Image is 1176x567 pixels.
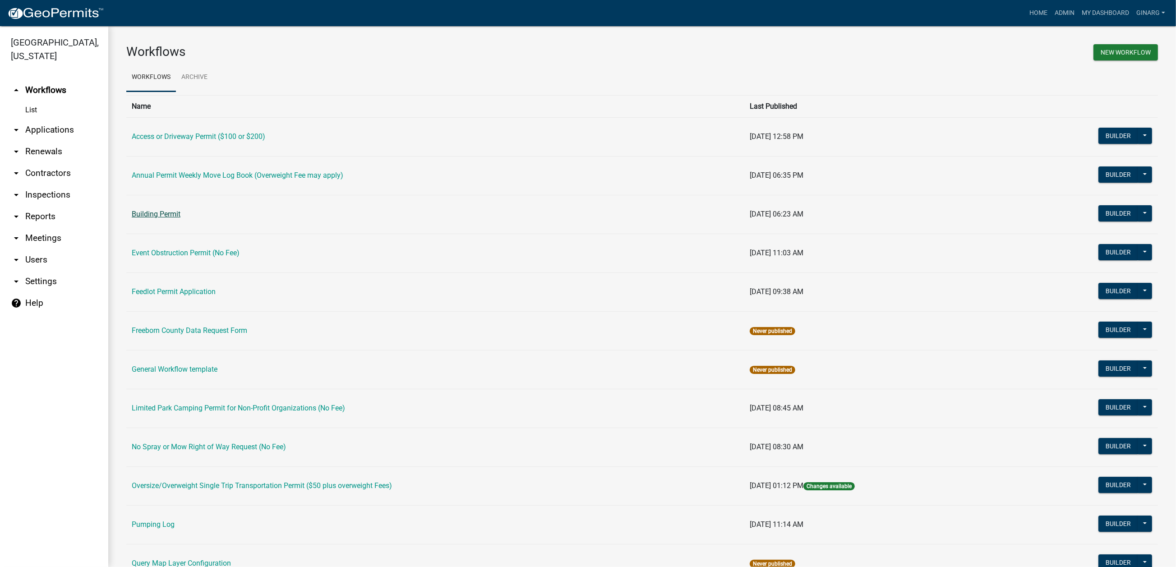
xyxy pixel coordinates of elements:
a: Access or Driveway Permit ($100 or $200) [132,132,265,141]
button: Builder [1098,283,1138,299]
i: arrow_drop_down [11,146,22,157]
span: Changes available [803,482,855,490]
span: [DATE] 06:35 PM [750,171,803,180]
button: Builder [1098,322,1138,338]
a: Feedlot Permit Application [132,287,216,296]
a: Building Permit [132,210,180,218]
i: help [11,298,22,309]
i: arrow_drop_up [11,85,22,96]
button: Builder [1098,205,1138,221]
i: arrow_drop_down [11,233,22,244]
button: New Workflow [1093,44,1158,60]
i: arrow_drop_down [11,211,22,222]
i: arrow_drop_down [11,254,22,265]
a: My Dashboard [1078,5,1133,22]
a: Workflows [126,63,176,92]
a: Archive [176,63,213,92]
i: arrow_drop_down [11,189,22,200]
a: ginarg [1133,5,1169,22]
a: Admin [1051,5,1078,22]
i: arrow_drop_down [11,168,22,179]
span: [DATE] 01:12 PM [750,481,803,490]
a: Pumping Log [132,520,175,529]
a: Home [1026,5,1051,22]
button: Builder [1098,399,1138,415]
a: Limited Park Camping Permit for Non-Profit Organizations (No Fee) [132,404,345,412]
button: Builder [1098,360,1138,377]
span: [DATE] 06:23 AM [750,210,803,218]
a: No Spray or Mow Right of Way Request (No Fee) [132,443,286,451]
button: Builder [1098,244,1138,260]
button: Builder [1098,516,1138,532]
a: Annual Permit Weekly Move Log Book (Overweight Fee may apply) [132,171,343,180]
button: Builder [1098,128,1138,144]
th: Name [126,95,744,117]
a: Event Obstruction Permit (No Fee) [132,249,240,257]
a: Oversize/Overweight Single Trip Transportation Permit ($50 plus overweight Fees) [132,481,392,490]
i: arrow_drop_down [11,276,22,287]
span: Never published [750,327,795,335]
button: Builder [1098,438,1138,454]
a: General Workflow template [132,365,217,373]
h3: Workflows [126,44,636,60]
span: [DATE] 09:38 AM [750,287,803,296]
span: [DATE] 08:30 AM [750,443,803,451]
span: Never published [750,366,795,374]
button: Builder [1098,477,1138,493]
span: [DATE] 12:58 PM [750,132,803,141]
a: Freeborn County Data Request Form [132,326,247,335]
th: Last Published [744,95,1009,117]
span: [DATE] 08:45 AM [750,404,803,412]
span: [DATE] 11:03 AM [750,249,803,257]
span: [DATE] 11:14 AM [750,520,803,529]
button: Builder [1098,166,1138,183]
i: arrow_drop_down [11,124,22,135]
